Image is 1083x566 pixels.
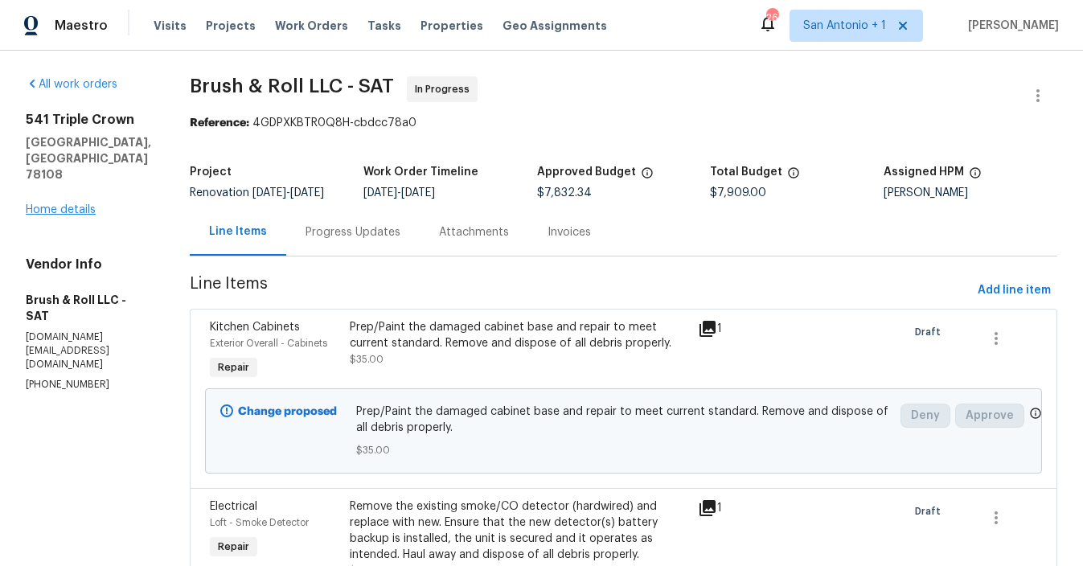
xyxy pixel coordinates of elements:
[26,112,151,128] h2: 541 Triple Crown
[884,187,1057,199] div: [PERSON_NAME]
[26,256,151,273] h4: Vendor Info
[55,18,108,34] span: Maestro
[698,319,758,338] div: 1
[26,378,151,392] p: [PHONE_NUMBER]
[367,20,401,31] span: Tasks
[900,404,950,428] button: Deny
[971,276,1057,306] button: Add line item
[275,18,348,34] span: Work Orders
[252,187,286,199] span: [DATE]
[238,406,337,417] b: Change proposed
[537,166,636,178] h5: Approved Budget
[210,501,257,512] span: Electrical
[26,204,96,215] a: Home details
[641,166,654,187] span: The total cost of line items that have been approved by both Opendoor and the Trade Partner. This...
[415,81,476,97] span: In Progress
[356,442,891,458] span: $35.00
[190,117,249,129] b: Reference:
[206,18,256,34] span: Projects
[787,166,800,187] span: The total cost of line items that have been proposed by Opendoor. This sum includes line items th...
[439,224,509,240] div: Attachments
[190,276,971,306] span: Line Items
[26,292,151,324] h5: Brush & Roll LLC - SAT
[190,166,232,178] h5: Project
[26,330,151,371] p: [DOMAIN_NAME][EMAIL_ADDRESS][DOMAIN_NAME]
[26,134,151,183] h5: [GEOGRAPHIC_DATA], [GEOGRAPHIC_DATA] 78108
[210,322,300,333] span: Kitchen Cabinets
[350,498,689,563] div: Remove the existing smoke/CO detector (hardwired) and replace with new. Ensure that the new detec...
[698,498,758,518] div: 1
[537,187,592,199] span: $7,832.34
[710,166,782,178] h5: Total Budget
[503,18,607,34] span: Geo Assignments
[190,187,324,199] span: Renovation
[915,503,947,519] span: Draft
[210,338,327,348] span: Exterior Overall - Cabinets
[1029,407,1042,424] span: Only a market manager or an area construction manager can approve
[350,355,384,364] span: $35.00
[955,404,1024,428] button: Approve
[209,224,267,240] div: Line Items
[363,166,478,178] h5: Work Order Timeline
[211,359,256,375] span: Repair
[211,539,256,555] span: Repair
[210,518,309,527] span: Loft - Smoke Detector
[190,115,1057,131] div: 4GDPXKBTR0Q8H-cbdcc78a0
[962,18,1059,34] span: [PERSON_NAME]
[26,79,117,90] a: All work orders
[548,224,591,240] div: Invoices
[154,18,187,34] span: Visits
[915,324,947,340] span: Draft
[401,187,435,199] span: [DATE]
[803,18,886,34] span: San Antonio + 1
[350,319,689,351] div: Prep/Paint the damaged cabinet base and repair to meet current standard. Remove and dispose of al...
[969,166,982,187] span: The hpm assigned to this work order.
[766,10,777,26] div: 26
[252,187,324,199] span: -
[363,187,397,199] span: [DATE]
[710,187,766,199] span: $7,909.00
[884,166,964,178] h5: Assigned HPM
[290,187,324,199] span: [DATE]
[190,76,394,96] span: Brush & Roll LLC - SAT
[356,404,891,436] span: Prep/Paint the damaged cabinet base and repair to meet current standard. Remove and dispose of al...
[978,281,1051,301] span: Add line item
[363,187,435,199] span: -
[420,18,483,34] span: Properties
[306,224,400,240] div: Progress Updates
